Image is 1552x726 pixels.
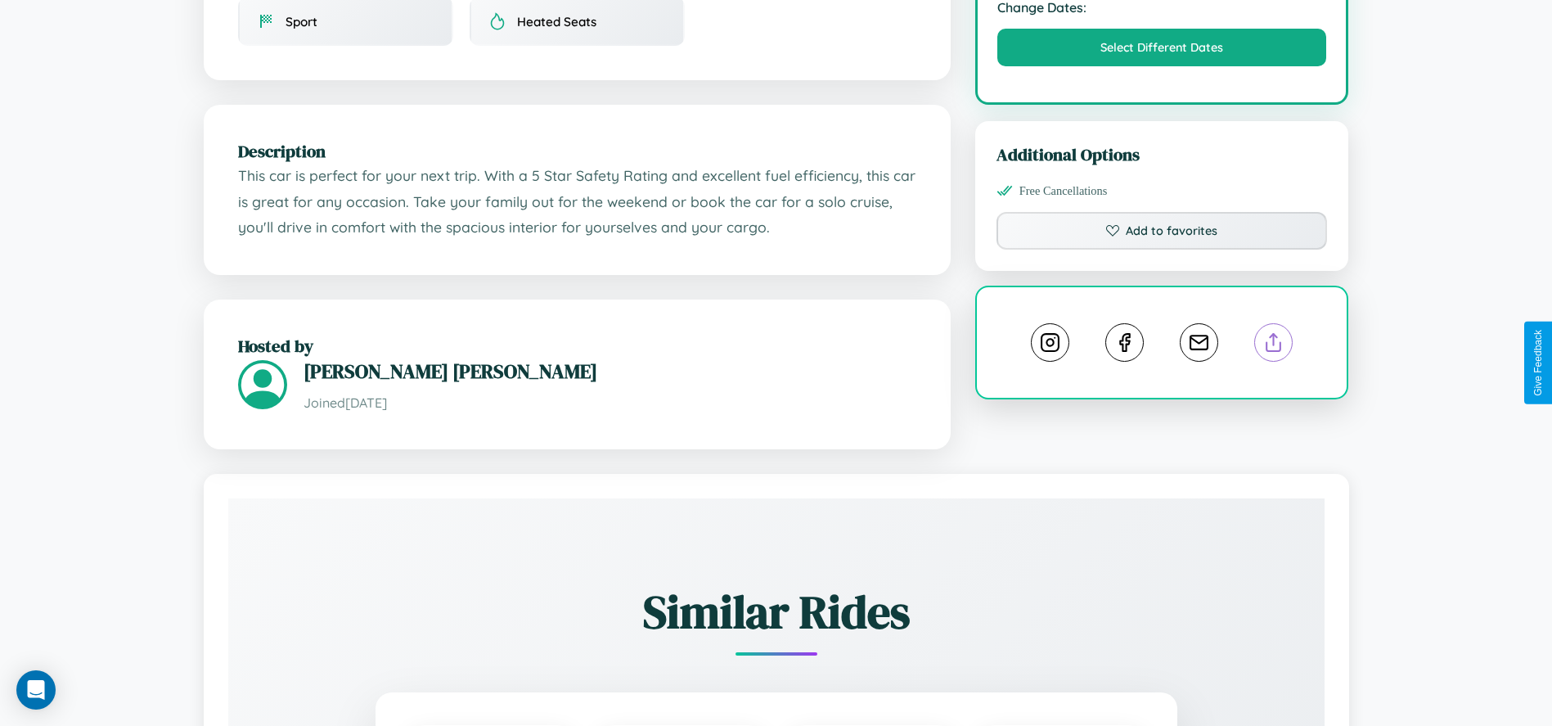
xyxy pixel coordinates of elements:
h2: Similar Rides [286,580,1267,643]
span: Sport [286,14,317,29]
div: Open Intercom Messenger [16,670,56,710]
button: Select Different Dates [997,29,1327,66]
h3: [PERSON_NAME] [PERSON_NAME] [304,358,916,385]
div: Give Feedback [1532,330,1544,396]
h2: Hosted by [238,334,916,358]
h3: Additional Options [996,142,1328,166]
span: Heated Seats [517,14,596,29]
button: Add to favorites [996,212,1328,250]
span: Free Cancellations [1019,184,1108,198]
h2: Description [238,139,916,163]
p: Joined [DATE] [304,391,916,415]
p: This car is perfect for your next trip. With a 5 Star Safety Rating and excellent fuel efficiency... [238,163,916,241]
